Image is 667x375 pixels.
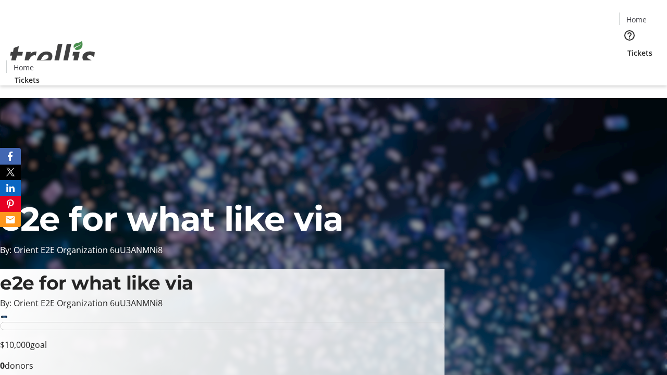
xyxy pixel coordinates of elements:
span: Tickets [627,47,652,58]
button: Help [619,25,640,46]
a: Tickets [619,47,661,58]
a: Home [7,62,40,73]
img: Orient E2E Organization 6uU3ANMNi8's Logo [6,30,99,82]
button: Cart [619,58,640,79]
span: Tickets [15,74,40,85]
span: Home [14,62,34,73]
a: Home [620,14,653,25]
a: Tickets [6,74,48,85]
span: Home [626,14,647,25]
